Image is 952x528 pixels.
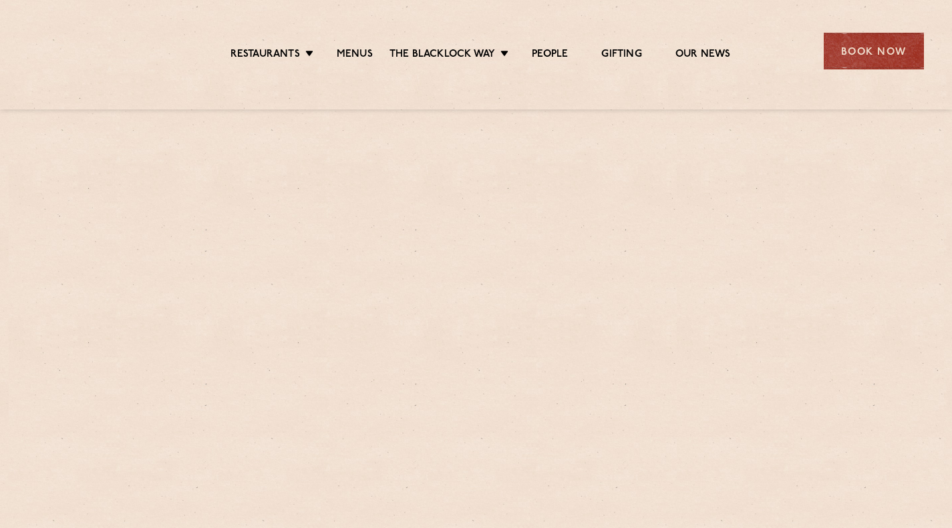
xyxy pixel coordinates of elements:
div: Book Now [824,33,924,69]
a: Our News [675,48,731,61]
img: svg%3E [29,13,144,89]
a: Menus [337,48,373,61]
a: Restaurants [230,48,300,61]
a: Gifting [601,48,641,61]
a: The Blacklock Way [389,48,495,61]
a: People [532,48,568,61]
